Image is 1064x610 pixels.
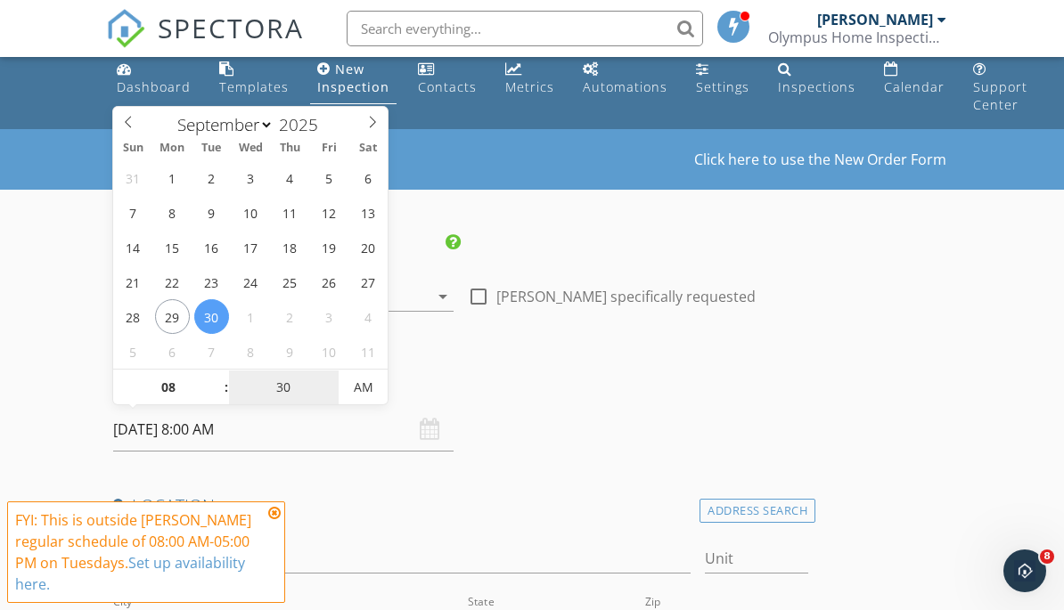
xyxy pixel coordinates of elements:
a: Calendar [877,53,952,104]
span: : [224,370,229,405]
span: September 8, 2025 [155,195,190,230]
span: September 24, 2025 [233,264,268,299]
input: Select date [113,408,454,451]
iframe: Intercom live chat [1003,549,1046,592]
div: Settings [696,78,749,95]
div: Metrics [505,78,554,95]
span: October 3, 2025 [312,299,347,334]
a: Metrics [498,53,561,104]
span: September 7, 2025 [116,195,151,230]
span: October 2, 2025 [273,299,307,334]
a: Templates [212,53,296,104]
span: September 2, 2025 [194,160,229,195]
span: 8 [1040,549,1054,564]
div: Automations [583,78,667,95]
span: September 14, 2025 [116,230,151,264]
span: September 22, 2025 [155,264,190,299]
h4: Date/Time [113,372,808,395]
label: [PERSON_NAME] specifically requested [496,288,756,305]
span: September 9, 2025 [194,195,229,230]
a: Settings [689,53,757,104]
span: Sun [113,142,152,154]
div: Address Search [700,499,815,523]
div: Inspections [778,78,855,95]
span: Tue [192,142,231,154]
span: September 12, 2025 [312,195,347,230]
span: October 9, 2025 [273,334,307,369]
img: The Best Home Inspection Software - Spectora [106,9,145,48]
span: October 10, 2025 [312,334,347,369]
span: September 21, 2025 [116,264,151,299]
div: Support Center [973,78,1027,113]
span: September 11, 2025 [273,195,307,230]
span: September 25, 2025 [273,264,307,299]
a: Contacts [411,53,484,104]
div: Templates [219,78,289,95]
span: Wed [231,142,270,154]
input: Year [274,113,332,136]
span: SPECTORA [158,9,304,46]
span: September 19, 2025 [312,230,347,264]
i: arrow_drop_down [432,286,454,307]
span: October 4, 2025 [351,299,386,334]
span: September 28, 2025 [116,299,151,334]
span: Fri [309,142,348,154]
span: October 11, 2025 [351,334,386,369]
span: Mon [152,142,192,154]
div: FYI: This is outside [PERSON_NAME] regular schedule of 08:00 AM-05:00 PM on Tuesdays. [15,509,263,595]
span: September 4, 2025 [273,160,307,195]
a: Inspections [771,53,863,104]
span: September 6, 2025 [351,160,386,195]
span: September 29, 2025 [155,299,190,334]
span: September 3, 2025 [233,160,268,195]
h4: Location [113,494,808,517]
span: Click to toggle [339,370,388,405]
span: September 23, 2025 [194,264,229,299]
span: September 13, 2025 [351,195,386,230]
span: August 31, 2025 [116,160,151,195]
a: SPECTORA [106,24,304,61]
span: October 1, 2025 [233,299,268,334]
span: October 8, 2025 [233,334,268,369]
a: Dashboard [110,53,198,104]
span: September 16, 2025 [194,230,229,264]
span: September 20, 2025 [351,230,386,264]
div: Contacts [418,78,477,95]
span: Thu [270,142,309,154]
span: October 6, 2025 [155,334,190,369]
span: September 18, 2025 [273,230,307,264]
a: Click here to use the New Order Form [694,152,946,167]
span: September 26, 2025 [312,264,347,299]
div: [PERSON_NAME] [817,11,933,28]
div: New Inspection [317,61,389,95]
div: Dashboard [117,78,191,95]
input: Search everything... [347,11,703,46]
span: September 15, 2025 [155,230,190,264]
span: Sat [348,142,388,154]
span: October 5, 2025 [116,334,151,369]
span: October 7, 2025 [194,334,229,369]
a: Support Center [966,53,1035,122]
a: New Inspection [310,53,397,104]
a: Set up availability here. [15,553,245,594]
span: September 27, 2025 [351,264,386,299]
span: September 30, 2025 [194,299,229,334]
span: September 10, 2025 [233,195,268,230]
div: Olympus Home Inspections [768,28,946,46]
span: September 17, 2025 [233,230,268,264]
span: September 1, 2025 [155,160,190,195]
a: Automations (Basic) [576,53,675,104]
div: Calendar [884,78,945,95]
span: September 5, 2025 [312,160,347,195]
